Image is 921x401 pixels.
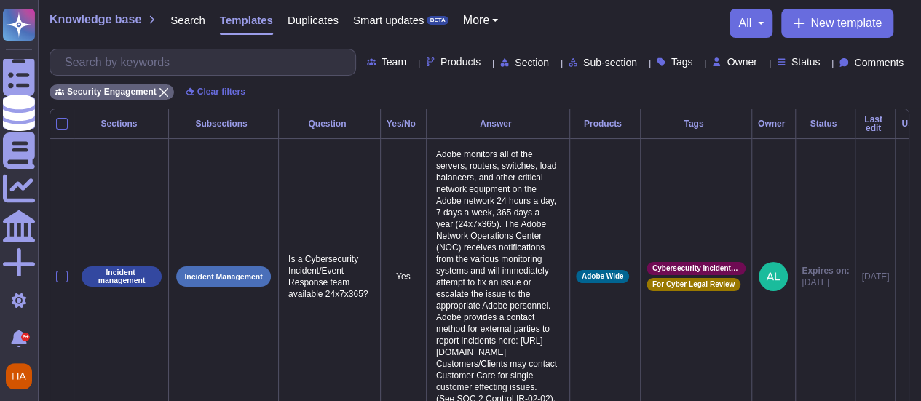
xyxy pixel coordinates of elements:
[6,363,32,389] img: user
[791,57,821,67] span: Status
[738,17,751,29] span: all
[288,15,339,25] span: Duplicates
[175,119,272,128] div: Subsections
[58,49,355,75] input: Search by keywords
[582,273,624,280] span: Adobe Wide
[759,262,788,291] img: user
[353,15,424,25] span: Smart updates
[802,265,849,277] span: Expires on:
[382,57,406,67] span: Team
[738,17,764,29] button: all
[21,333,30,341] div: 9+
[220,15,273,25] span: Templates
[652,265,740,272] span: Cybersecurity Incident Management
[802,277,849,288] span: [DATE]
[50,14,141,25] span: Knowledge base
[170,15,205,25] span: Search
[727,57,756,67] span: Owner
[758,119,789,128] div: Owner
[576,119,634,128] div: Products
[387,119,420,128] div: Yes/No
[515,57,549,68] span: Section
[285,119,374,128] div: Question
[197,87,245,96] span: Clear filters
[463,15,489,26] span: More
[854,57,904,68] span: Comments
[440,57,481,67] span: Products
[285,250,374,303] p: Is a Cybersecurity Incident/Event Response team available 24x7x365?
[861,115,889,132] div: Last edit
[67,87,157,96] span: Security Engagement
[861,271,889,282] div: [DATE]
[647,119,746,128] div: Tags
[652,281,735,288] span: For Cyber Legal Review
[80,119,162,128] div: Sections
[432,119,564,128] div: Answer
[3,360,42,392] button: user
[802,119,849,128] div: Status
[427,16,448,25] div: BETA
[87,269,157,284] p: Incident management
[810,17,882,29] span: New template
[583,57,637,68] span: Sub-section
[463,15,499,26] button: More
[387,271,420,282] p: Yes
[184,273,262,281] p: Incident Management
[781,9,893,38] button: New template
[671,57,693,67] span: Tags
